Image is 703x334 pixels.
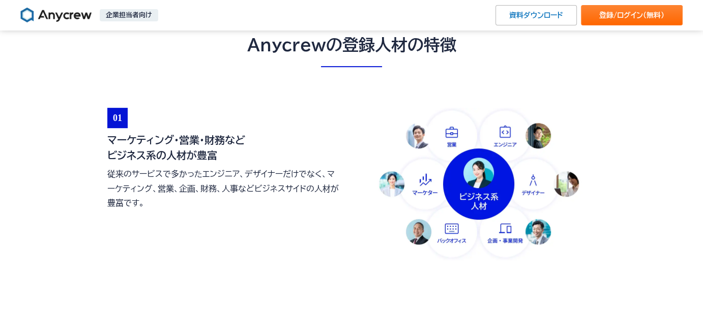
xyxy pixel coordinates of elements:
[62,255,133,263] a: プライバシーポリシー
[495,5,577,25] a: 資料ダウンロード
[12,255,171,263] span: エニィクルーの に同意する
[107,132,341,163] h3: マーケティング・営業・財務など ビジネス系の人材が豊富
[20,7,92,23] img: Anycrew
[107,167,341,210] p: 従来のサービスで多かったエンジニア、デザイナーだけでなく、マーケティング、営業、企画、財務、人事などビジネスサイドの人材が豊富です。
[581,5,683,25] a: 登録/ログイン（無料）
[643,12,664,19] span: （無料）
[3,255,9,261] input: エニィクルーのプライバシーポリシーに同意する*
[100,9,158,21] p: 企業担当者向け
[107,108,128,128] span: 01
